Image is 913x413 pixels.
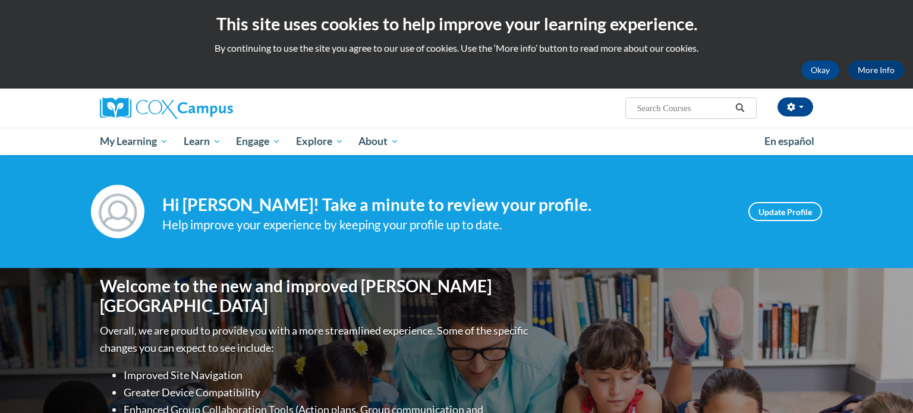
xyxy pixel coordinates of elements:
button: Okay [801,61,839,80]
input: Search Courses [636,101,731,115]
a: Cox Campus [100,97,326,119]
li: Improved Site Navigation [124,367,531,384]
button: Search [731,101,749,115]
a: Explore [288,128,351,155]
div: Main menu [82,128,831,155]
a: En español [757,129,822,154]
p: By continuing to use the site you agree to our use of cookies. Use the ‘More info’ button to read... [9,42,904,55]
span: About [358,134,399,149]
span: My Learning [100,134,168,149]
span: Engage [236,134,281,149]
img: Profile Image [91,185,144,238]
span: En español [764,135,814,147]
li: Greater Device Compatibility [124,384,531,401]
a: My Learning [92,128,176,155]
a: About [351,128,407,155]
img: Cox Campus [100,97,233,119]
iframe: Button to launch messaging window [865,365,903,403]
h4: Hi [PERSON_NAME]! Take a minute to review your profile. [162,195,731,215]
h2: This site uses cookies to help improve your learning experience. [9,12,904,36]
a: Engage [228,128,288,155]
p: Overall, we are proud to provide you with a more streamlined experience. Some of the specific cha... [100,322,531,357]
span: Explore [296,134,344,149]
a: Update Profile [748,202,822,221]
span: Learn [184,134,221,149]
button: Account Settings [777,97,813,116]
a: Learn [176,128,229,155]
a: More Info [848,61,904,80]
h1: Welcome to the new and improved [PERSON_NAME][GEOGRAPHIC_DATA] [100,276,531,316]
div: Help improve your experience by keeping your profile up to date. [162,215,731,235]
